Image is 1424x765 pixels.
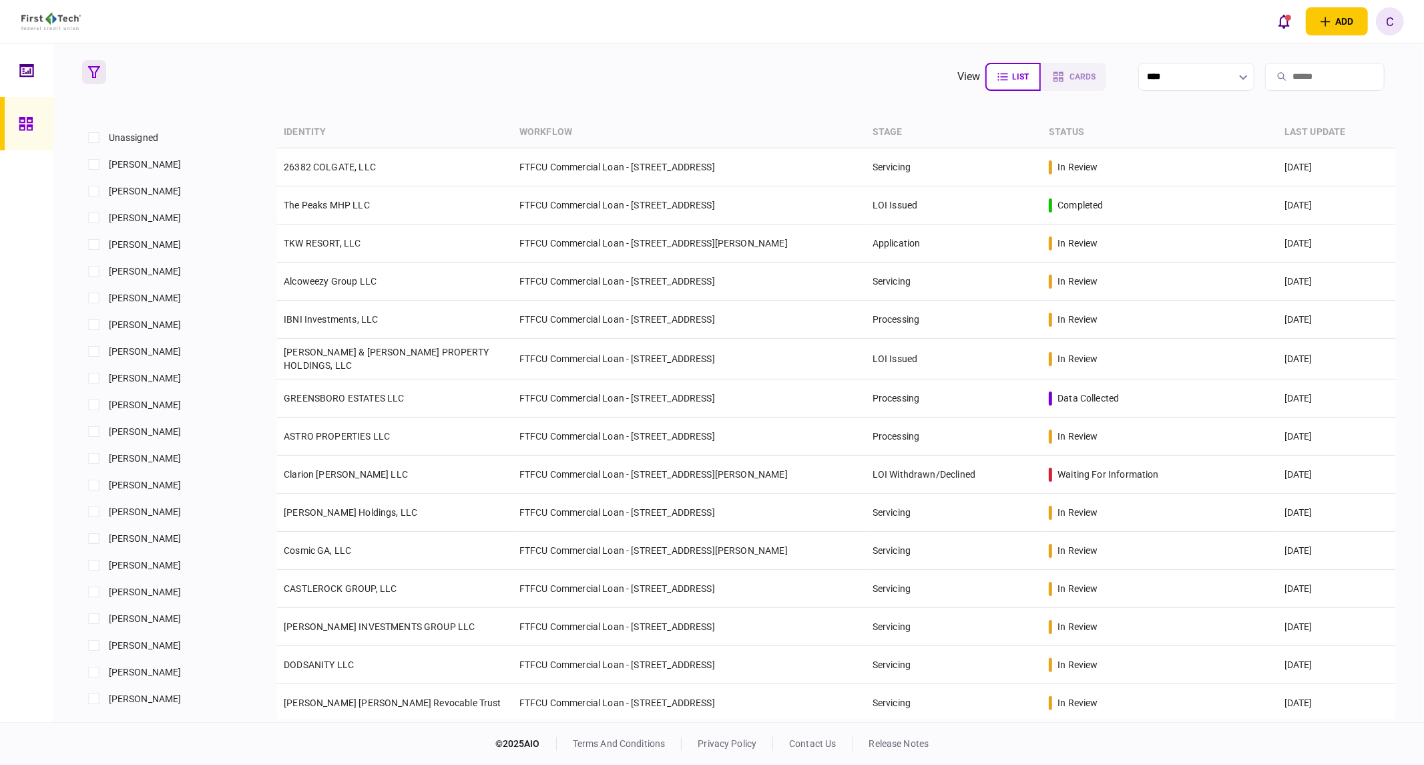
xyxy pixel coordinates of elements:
[21,13,81,30] img: client company logo
[866,117,1042,148] th: stage
[1057,468,1158,481] div: waiting for information
[1057,506,1098,519] div: in review
[284,162,376,172] a: 26382 COLGATE, LLC
[866,379,1042,418] td: Processing
[284,698,501,708] a: [PERSON_NAME] [PERSON_NAME] Revocable Trust
[1270,7,1298,35] button: open notifications list
[1278,646,1395,684] td: [DATE]
[109,639,182,653] span: [PERSON_NAME]
[284,314,378,325] a: IBNI Investments, LLC
[1278,494,1395,532] td: [DATE]
[866,684,1042,722] td: Servicing
[284,545,351,556] a: Cosmic GA, LLC
[284,347,489,371] a: [PERSON_NAME] & [PERSON_NAME] PROPERTY HOLDINGS, LLC
[1057,392,1119,405] div: data collected
[109,291,182,305] span: [PERSON_NAME]
[866,608,1042,646] td: Servicing
[1278,224,1395,263] td: [DATE]
[284,507,417,518] a: [PERSON_NAME] Holdings, LLC
[1278,379,1395,418] td: [DATE]
[1057,620,1098,633] div: in review
[284,469,408,480] a: Clarion [PERSON_NAME] LLC
[513,646,866,684] td: FTFCU Commercial Loan - [STREET_ADDRESS]
[1278,263,1395,301] td: [DATE]
[109,398,182,412] span: [PERSON_NAME]
[513,186,866,224] td: FTFCU Commercial Loan - [STREET_ADDRESS]
[789,738,836,749] a: contact us
[109,318,182,332] span: [PERSON_NAME]
[109,211,182,225] span: [PERSON_NAME]
[866,224,1042,263] td: Application
[866,494,1042,532] td: Servicing
[866,532,1042,570] td: Servicing
[1278,117,1395,148] th: last update
[284,583,397,594] a: CASTLEROCK GROUP, LLC
[698,738,756,749] a: privacy policy
[1057,582,1098,595] div: in review
[1057,544,1098,557] div: in review
[513,263,866,301] td: FTFCU Commercial Loan - [STREET_ADDRESS]
[1278,339,1395,379] td: [DATE]
[109,238,182,252] span: [PERSON_NAME]
[985,63,1041,91] button: list
[109,692,182,706] span: [PERSON_NAME]
[513,608,866,646] td: FTFCU Commercial Loan - [STREET_ADDRESS]
[1278,532,1395,570] td: [DATE]
[109,131,158,145] span: unassigned
[277,117,513,148] th: identity
[109,265,182,279] span: [PERSON_NAME]
[866,339,1042,379] td: LOI Issued
[866,301,1042,339] td: Processing
[1057,237,1098,250] div: in review
[513,570,866,608] td: FTFCU Commercial Loan - [STREET_ADDRESS]
[513,117,866,148] th: workflow
[109,184,182,198] span: [PERSON_NAME]
[495,737,557,751] div: © 2025 AIO
[109,585,182,599] span: [PERSON_NAME]
[1376,7,1404,35] button: C
[866,646,1042,684] td: Servicing
[1057,160,1098,174] div: in review
[109,478,182,492] span: [PERSON_NAME]
[284,659,354,670] a: DODSANITY LLC
[284,276,377,287] a: Alcoweezy Group LLC
[109,345,182,359] span: [PERSON_NAME]
[284,393,404,404] a: GREENSBORO ESTATES LLC
[513,456,866,494] td: FTFCU Commercial Loan - [STREET_ADDRESS][PERSON_NAME]
[866,570,1042,608] td: Servicing
[513,301,866,339] td: FTFCU Commercial Loan - [STREET_ADDRESS]
[109,452,182,466] span: [PERSON_NAME]
[1278,418,1395,456] td: [DATE]
[284,621,475,632] a: [PERSON_NAME] INVESTMENTS GROUP LLC
[1278,608,1395,646] td: [DATE]
[1042,117,1278,148] th: status
[573,738,666,749] a: terms and conditions
[513,684,866,722] td: FTFCU Commercial Loan - [STREET_ADDRESS]
[866,186,1042,224] td: LOI Issued
[1041,63,1106,91] button: cards
[1057,352,1098,365] div: in review
[513,532,866,570] td: FTFCU Commercial Loan - [STREET_ADDRESS][PERSON_NAME]
[513,494,866,532] td: FTFCU Commercial Loan - [STREET_ADDRESS]
[513,418,866,456] td: FTFCU Commercial Loan - [STREET_ADDRESS]
[1012,72,1029,82] span: list
[1057,275,1098,288] div: in review
[1057,430,1098,443] div: in review
[1070,72,1096,82] span: cards
[1278,186,1395,224] td: [DATE]
[513,148,866,186] td: FTFCU Commercial Loan - [STREET_ADDRESS]
[1057,696,1098,710] div: in review
[866,263,1042,301] td: Servicing
[109,559,182,573] span: [PERSON_NAME]
[513,379,866,418] td: FTFCU Commercial Loan - [STREET_ADDRESS]
[109,158,182,172] span: [PERSON_NAME]
[957,69,981,85] div: view
[1057,198,1103,212] div: completed
[109,425,182,439] span: [PERSON_NAME]
[109,719,182,733] span: [PERSON_NAME]
[109,665,182,679] span: [PERSON_NAME]
[109,612,182,626] span: [PERSON_NAME]
[109,532,182,546] span: [PERSON_NAME]
[1057,658,1098,671] div: in review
